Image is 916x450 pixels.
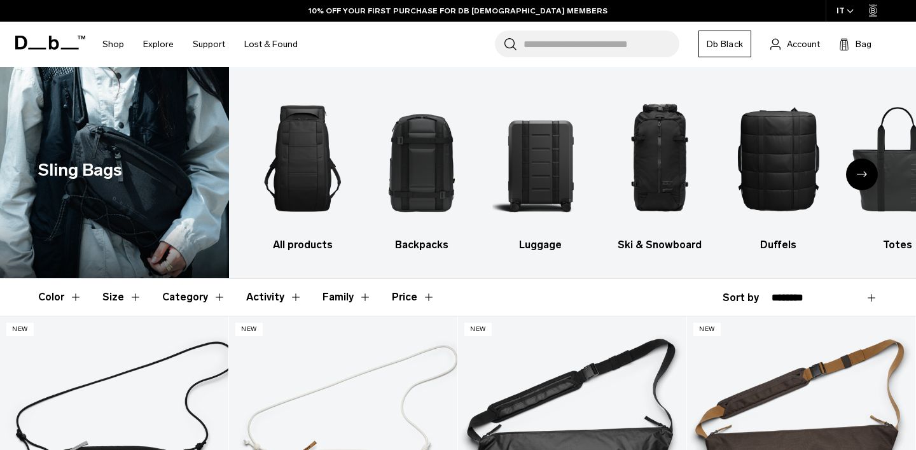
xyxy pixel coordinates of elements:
h3: Backpacks [373,237,470,253]
img: Db [611,86,708,231]
button: Toggle Filter [162,279,226,316]
button: Toggle Filter [102,279,142,316]
p: New [235,323,263,336]
p: New [464,323,492,336]
li: 5 / 10 [730,86,827,253]
h3: Duffels [730,237,827,253]
h3: Ski & Snowboard [611,237,708,253]
img: Db [373,86,470,231]
a: Db Luggage [492,86,589,253]
span: Bag [856,38,871,51]
a: Lost & Found [244,22,298,67]
h1: Sling Bags [38,157,122,183]
div: Next slide [846,158,878,190]
li: 2 / 10 [373,86,470,253]
li: 1 / 10 [254,86,351,253]
a: Db Black [698,31,751,57]
h3: All products [254,237,351,253]
a: Explore [143,22,174,67]
p: New [6,323,34,336]
a: Account [770,36,820,52]
a: Db Duffels [730,86,827,253]
p: New [693,323,721,336]
li: 3 / 10 [492,86,589,253]
a: Db Ski & Snowboard [611,86,708,253]
a: Support [193,22,225,67]
button: Toggle Filter [323,279,371,316]
a: 10% OFF YOUR FIRST PURCHASE FOR DB [DEMOGRAPHIC_DATA] MEMBERS [309,5,607,17]
button: Toggle Filter [38,279,82,316]
li: 4 / 10 [611,86,708,253]
nav: Main Navigation [93,22,307,67]
img: Db [254,86,351,231]
h3: Luggage [492,237,589,253]
a: Db Backpacks [373,86,470,253]
img: Db [492,86,589,231]
button: Toggle Filter [246,279,302,316]
button: Toggle Price [392,279,435,316]
button: Bag [839,36,871,52]
a: Db All products [254,86,351,253]
span: Account [787,38,820,51]
img: Db [730,86,827,231]
a: Shop [102,22,124,67]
